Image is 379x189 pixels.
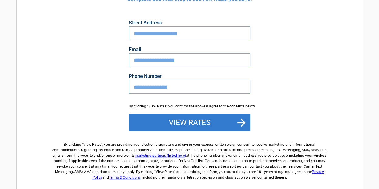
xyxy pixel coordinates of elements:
[129,20,250,25] label: Street Address
[135,153,186,158] a: marketing partners (listed here)
[129,103,250,109] div: By clicking "View Rates" you confirm the above & agree to the consents below
[92,170,324,180] a: Privacy Policy
[129,114,250,131] button: View Rates
[129,47,250,52] label: Email
[109,175,141,180] a: Terms & Conditions
[129,74,250,79] label: Phone Number
[83,142,101,147] span: View Rates
[50,137,329,180] label: By clicking " ", you are providing your electronic signature and giving your express written e-si...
